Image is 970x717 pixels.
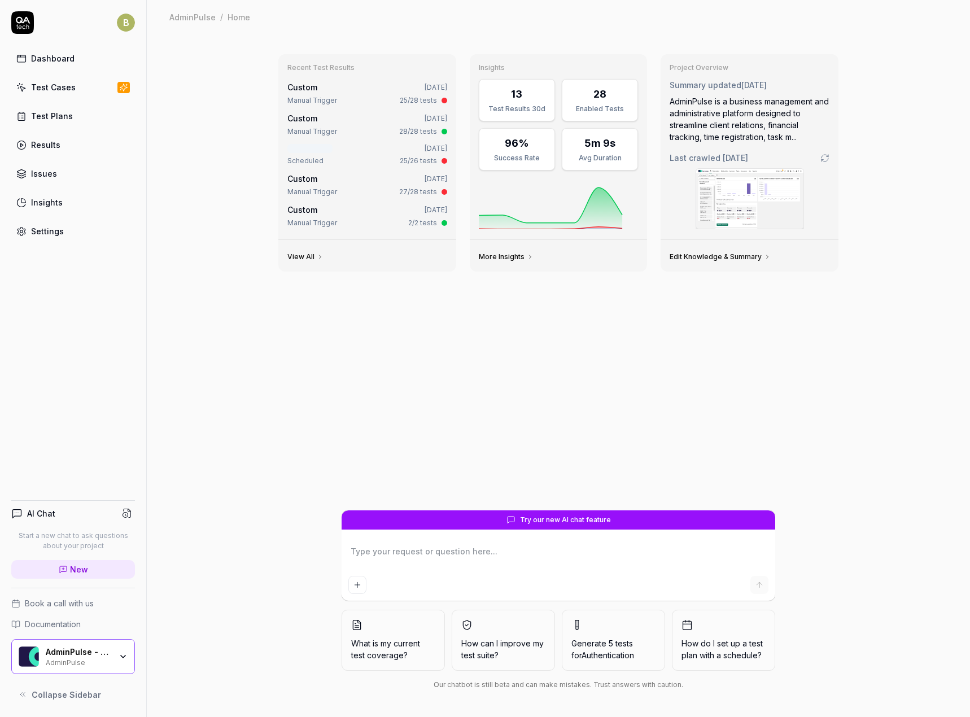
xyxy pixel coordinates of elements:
[11,134,135,156] a: Results
[31,81,76,93] div: Test Cases
[670,152,748,164] span: Last crawled
[562,610,665,671] button: Generate 5 tests forAuthentication
[820,154,829,163] a: Go to crawling settings
[569,153,631,163] div: Avg Duration
[11,220,135,242] a: Settings
[399,187,437,197] div: 27/28 tests
[46,647,111,657] div: AdminPulse - 0475.384.429
[220,11,223,23] div: /
[11,618,135,630] a: Documentation
[11,47,135,69] a: Dashboard
[670,252,771,261] a: Edit Knowledge & Summary
[400,95,437,106] div: 25/28 tests
[486,104,548,114] div: Test Results 30d
[425,83,447,91] time: [DATE]
[425,174,447,183] time: [DATE]
[479,252,534,261] a: More Insights
[287,95,337,106] div: Manual Trigger
[11,191,135,213] a: Insights
[681,637,766,661] span: How do I set up a test plan with a schedule?
[287,113,317,123] span: Custom
[696,169,803,229] img: Screenshot
[31,139,60,151] div: Results
[27,508,55,519] h4: AI Chat
[399,126,437,137] div: 28/28 tests
[520,515,611,525] span: Try our new AI chat feature
[287,174,317,183] span: Custom
[31,110,73,122] div: Test Plans
[287,187,337,197] div: Manual Trigger
[479,63,639,72] h3: Insights
[670,63,829,72] h3: Project Overview
[25,597,94,609] span: Book a call with us
[287,63,447,72] h3: Recent Test Results
[511,86,522,102] div: 13
[11,163,135,185] a: Issues
[228,11,250,23] div: Home
[11,597,135,609] a: Book a call with us
[11,639,135,674] button: AdminPulse - 0475.384.429 LogoAdminPulse - 0475.384.429AdminPulse
[70,563,88,575] span: New
[117,14,135,32] span: B
[425,206,447,214] time: [DATE]
[425,144,447,152] time: [DATE]
[672,610,775,671] button: How do I set up a test plan with a schedule?
[285,202,449,230] a: Custom[DATE]Manual Trigger2/2 tests
[31,196,63,208] div: Insights
[117,11,135,34] button: B
[741,80,767,90] time: [DATE]
[351,637,435,661] span: What is my current test coverage?
[452,610,555,671] button: How can I improve my test suite?
[31,168,57,180] div: Issues
[287,156,324,166] div: Scheduled
[342,610,445,671] button: What is my current test coverage?
[285,170,449,199] a: Custom[DATE]Manual Trigger27/28 tests
[11,560,135,579] a: New
[584,135,615,151] div: 5m 9s
[400,156,437,166] div: 25/26 tests
[11,683,135,706] button: Collapse Sidebar
[425,114,447,123] time: [DATE]
[461,637,545,661] span: How can I improve my test suite?
[285,141,449,168] a: [DATE]Scheduled25/26 tests
[287,82,317,92] span: Custom
[348,576,366,594] button: Add attachment
[19,646,39,667] img: AdminPulse - 0475.384.429 Logo
[25,618,81,630] span: Documentation
[31,225,64,237] div: Settings
[342,680,775,690] div: Our chatbot is still beta and can make mistakes. Trust answers with caution.
[287,218,337,228] div: Manual Trigger
[32,689,101,701] span: Collapse Sidebar
[505,135,529,151] div: 96%
[287,205,317,215] span: Custom
[11,76,135,98] a: Test Cases
[670,80,741,90] span: Summary updated
[11,531,135,551] p: Start a new chat to ask questions about your project
[46,657,111,666] div: AdminPulse
[169,11,216,23] div: AdminPulse
[31,53,75,64] div: Dashboard
[670,95,829,143] div: AdminPulse is a business management and administrative platform designed to streamline client rel...
[571,639,634,660] span: Generate 5 tests for Authentication
[723,153,748,163] time: [DATE]
[408,218,437,228] div: 2/2 tests
[285,110,449,139] a: Custom[DATE]Manual Trigger28/28 tests
[569,104,631,114] div: Enabled Tests
[486,153,548,163] div: Success Rate
[285,79,449,108] a: Custom[DATE]Manual Trigger25/28 tests
[287,252,324,261] a: View All
[593,86,606,102] div: 28
[11,105,135,127] a: Test Plans
[287,126,337,137] div: Manual Trigger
